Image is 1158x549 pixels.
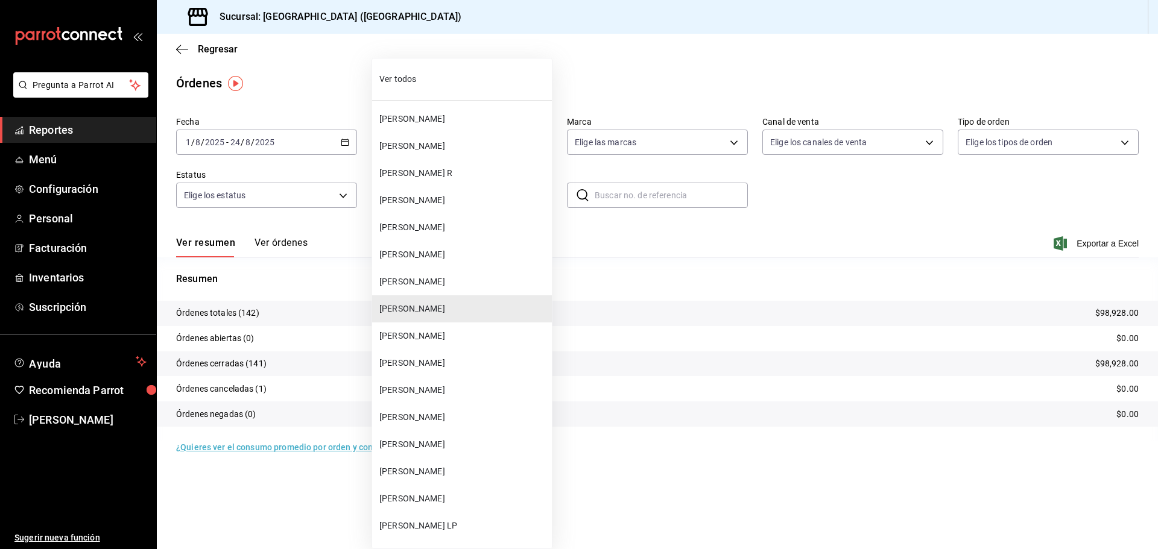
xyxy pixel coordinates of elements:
span: [PERSON_NAME] [379,303,547,315]
span: [PERSON_NAME] [379,411,547,424]
span: [PERSON_NAME] [379,384,547,397]
img: Tooltip marker [228,76,243,91]
span: [PERSON_NAME] [379,275,547,288]
span: [PERSON_NAME] [379,248,547,261]
span: [PERSON_NAME] [379,330,547,342]
span: [PERSON_NAME] [379,140,547,152]
span: [PERSON_NAME] [379,194,547,207]
span: [PERSON_NAME] [379,465,547,478]
span: [PERSON_NAME] LP [379,519,547,532]
span: [PERSON_NAME] R [379,167,547,180]
span: Ver todos [379,73,547,86]
span: [PERSON_NAME] [379,438,547,451]
span: [PERSON_NAME] [379,221,547,234]
span: [PERSON_NAME] [379,113,547,125]
span: [PERSON_NAME] [379,357,547,369]
span: [PERSON_NAME] [379,492,547,505]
